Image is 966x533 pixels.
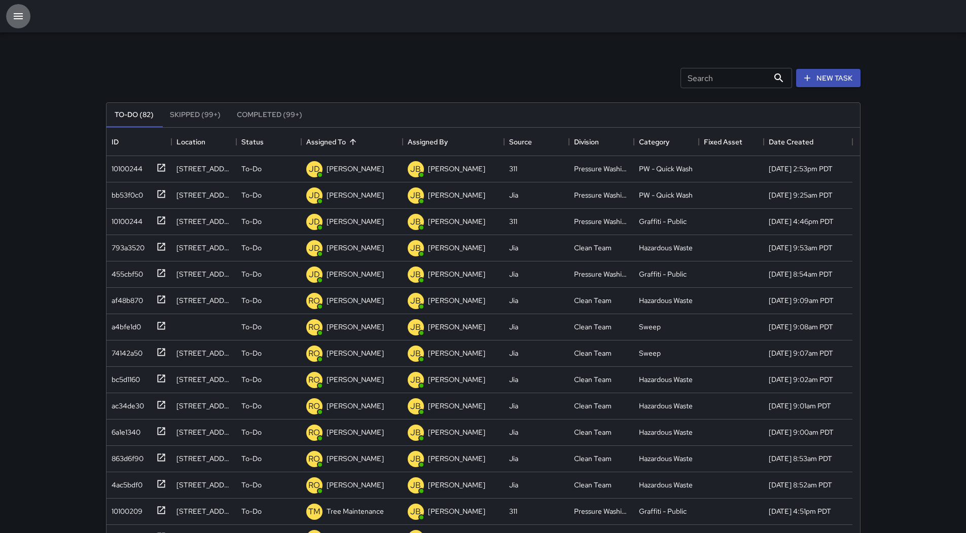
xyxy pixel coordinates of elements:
[106,103,162,127] button: To-Do (82)
[327,401,384,411] p: [PERSON_NAME]
[241,374,262,385] p: To-Do
[574,190,629,200] div: Pressure Washing
[327,480,384,490] p: [PERSON_NAME]
[327,322,384,332] p: [PERSON_NAME]
[428,322,485,332] p: [PERSON_NAME]
[769,269,833,279] div: 8/16/2025, 8:54am PDT
[428,374,485,385] p: [PERSON_NAME]
[639,190,693,200] div: PW - Quick Wash
[308,321,320,333] p: RO
[410,163,421,175] p: JB
[108,160,142,174] div: 10100244
[106,128,171,156] div: ID
[108,397,144,411] div: ac34de30
[639,480,693,490] div: Hazardous Waste
[769,427,834,437] div: 8/18/2025, 9:00am PDT
[309,216,320,228] p: JD
[509,243,518,253] div: Jia
[574,269,629,279] div: Pressure Washing
[241,322,262,332] p: To-Do
[769,243,833,253] div: 8/16/2025, 9:53am PDT
[308,295,320,307] p: RO
[410,348,421,360] p: JB
[509,269,518,279] div: Jia
[509,322,518,332] div: Jia
[769,374,833,385] div: 8/18/2025, 9:02am PDT
[308,400,320,412] p: RO
[769,348,833,358] div: 8/18/2025, 9:07am PDT
[769,128,813,156] div: Date Created
[176,401,231,411] div: 30 Polk Street
[241,401,262,411] p: To-Do
[306,128,346,156] div: Assigned To
[769,453,832,464] div: 8/18/2025, 8:53am PDT
[574,453,612,464] div: Clean Team
[176,190,231,200] div: 95 Hayes Street
[428,190,485,200] p: [PERSON_NAME]
[346,135,360,149] button: Sort
[112,128,119,156] div: ID
[241,243,262,253] p: To-Do
[574,506,629,516] div: Pressure Washing
[509,480,518,490] div: Jia
[176,269,231,279] div: 1500 Market Street
[428,164,485,174] p: [PERSON_NAME]
[639,128,669,156] div: Category
[639,401,693,411] div: Hazardous Waste
[327,427,384,437] p: [PERSON_NAME]
[162,103,229,127] button: Skipped (99+)
[410,189,421,202] p: JB
[410,479,421,491] p: JB
[327,374,384,385] p: [PERSON_NAME]
[509,164,517,174] div: 311
[639,164,693,174] div: PW - Quick Wash
[236,128,301,156] div: Status
[428,506,485,516] p: [PERSON_NAME]
[308,348,320,360] p: RO
[428,216,485,226] p: [PERSON_NAME]
[308,453,320,465] p: RO
[428,269,485,279] p: [PERSON_NAME]
[428,427,485,437] p: [PERSON_NAME]
[574,243,612,253] div: Clean Team
[176,243,231,253] div: 69 Polk Street
[176,427,231,437] div: 335 Mcallister Street
[108,318,141,332] div: a4bfe1d0
[241,190,262,200] p: To-Do
[308,427,320,439] p: RO
[428,348,485,358] p: [PERSON_NAME]
[327,348,384,358] p: [PERSON_NAME]
[428,295,485,306] p: [PERSON_NAME]
[574,480,612,490] div: Clean Team
[309,269,320,281] p: JD
[769,295,834,306] div: 8/18/2025, 9:09am PDT
[634,128,699,156] div: Category
[108,186,143,200] div: bb53f0c0
[327,269,384,279] p: [PERSON_NAME]
[309,242,320,254] p: JD
[403,128,504,156] div: Assigned By
[241,480,262,490] p: To-Do
[241,164,262,174] p: To-Do
[309,163,320,175] p: JD
[410,506,421,518] p: JB
[108,291,143,306] div: af48b870
[108,265,143,279] div: 455cbf50
[769,322,833,332] div: 8/18/2025, 9:08am PDT
[574,427,612,437] div: Clean Team
[229,103,310,127] button: Completed (99+)
[327,453,384,464] p: [PERSON_NAME]
[241,506,262,516] p: To-Do
[176,506,231,516] div: 66 Grove Street
[639,506,687,516] div: Graffiti - Public
[704,128,742,156] div: Fixed Asset
[241,427,262,437] p: To-Do
[327,190,384,200] p: [PERSON_NAME]
[108,502,142,516] div: 10100209
[569,128,634,156] div: Division
[639,216,687,226] div: Graffiti - Public
[327,164,384,174] p: [PERSON_NAME]
[639,374,693,385] div: Hazardous Waste
[308,506,320,518] p: TM
[241,453,262,464] p: To-Do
